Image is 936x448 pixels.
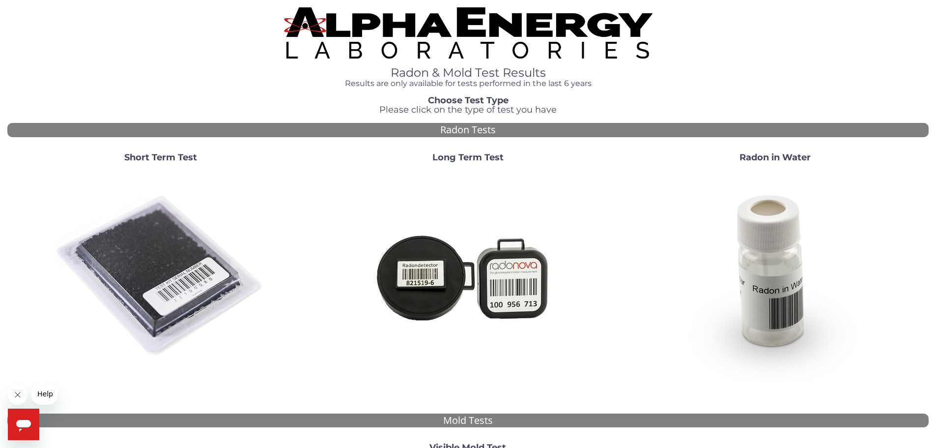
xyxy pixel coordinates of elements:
iframe: Close message [8,385,28,405]
img: TightCrop.jpg [284,7,652,59]
div: Radon Tests [7,123,929,137]
img: RadoninWater.jpg [669,171,880,382]
strong: Short Term Test [124,152,197,163]
strong: Choose Test Type [428,95,509,106]
img: ShortTerm.jpg [55,171,266,382]
strong: Long Term Test [432,152,504,163]
strong: Radon in Water [739,152,811,163]
h4: Results are only available for tests performed in the last 6 years [284,79,652,88]
div: Mold Tests [7,414,929,428]
span: Please click on the type of test you have [379,104,557,115]
iframe: Button to launch messaging window [8,409,39,440]
iframe: Message from company [31,383,57,405]
h1: Radon & Mold Test Results [284,66,652,79]
img: Radtrak2vsRadtrak3.jpg [362,171,573,382]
